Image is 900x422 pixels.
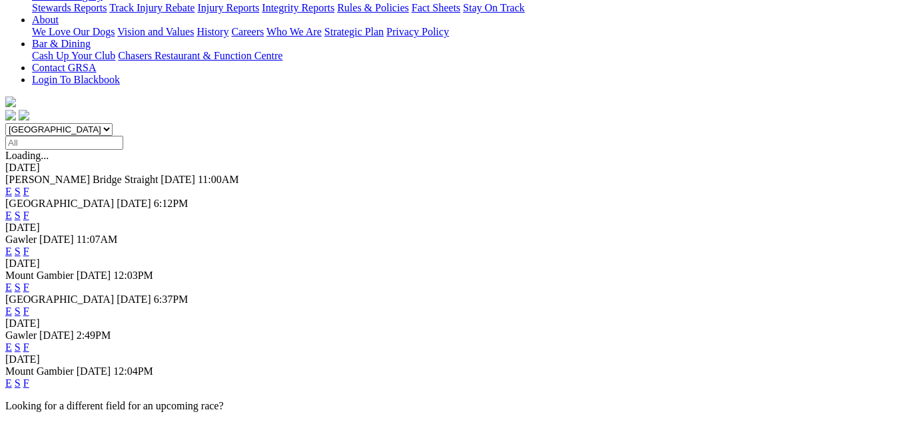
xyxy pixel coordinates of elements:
[32,2,895,14] div: Care & Integrity
[23,341,29,353] a: F
[5,353,895,365] div: [DATE]
[39,234,74,245] span: [DATE]
[5,136,123,150] input: Select date
[109,2,195,13] a: Track Injury Rebate
[198,174,239,185] span: 11:00AM
[5,282,12,293] a: E
[5,294,114,305] span: [GEOGRAPHIC_DATA]
[32,50,115,61] a: Cash Up Your Club
[266,26,322,37] a: Who We Are
[5,186,12,197] a: E
[32,2,107,13] a: Stewards Reports
[5,341,12,353] a: E
[113,365,153,377] span: 12:04PM
[5,174,158,185] span: [PERSON_NAME] Bridge Straight
[117,26,194,37] a: Vision and Values
[32,26,115,37] a: We Love Our Dogs
[32,62,96,73] a: Contact GRSA
[197,2,259,13] a: Injury Reports
[118,50,282,61] a: Chasers Restaurant & Function Centre
[5,317,895,329] div: [DATE]
[5,210,12,221] a: E
[15,246,21,257] a: S
[117,294,151,305] span: [DATE]
[5,110,16,120] img: facebook.svg
[23,377,29,389] a: F
[15,282,21,293] a: S
[15,210,21,221] a: S
[5,306,12,317] a: E
[32,26,895,38] div: About
[5,377,12,389] a: E
[5,329,37,341] span: Gawler
[23,186,29,197] a: F
[337,2,409,13] a: Rules & Policies
[15,377,21,389] a: S
[154,294,189,305] span: 6:37PM
[5,365,74,377] span: Mount Gambier
[15,341,21,353] a: S
[32,14,59,25] a: About
[23,210,29,221] a: F
[32,50,895,62] div: Bar & Dining
[32,74,120,85] a: Login To Blackbook
[5,198,114,209] span: [GEOGRAPHIC_DATA]
[5,258,895,270] div: [DATE]
[77,270,111,281] span: [DATE]
[77,234,118,245] span: 11:07AM
[324,26,384,37] a: Strategic Plan
[154,198,189,209] span: 6:12PM
[231,26,264,37] a: Careers
[77,365,111,377] span: [DATE]
[197,26,228,37] a: History
[15,186,21,197] a: S
[23,282,29,293] a: F
[412,2,460,13] a: Fact Sheets
[77,329,111,341] span: 2:49PM
[5,270,74,281] span: Mount Gambier
[5,400,895,412] p: Looking for a different field for an upcoming race?
[262,2,334,13] a: Integrity Reports
[23,306,29,317] a: F
[23,246,29,257] a: F
[161,174,195,185] span: [DATE]
[5,234,37,245] span: Gawler
[463,2,524,13] a: Stay On Track
[39,329,74,341] span: [DATE]
[5,222,895,234] div: [DATE]
[386,26,449,37] a: Privacy Policy
[113,270,153,281] span: 12:03PM
[117,198,151,209] span: [DATE]
[32,38,91,49] a: Bar & Dining
[5,150,49,161] span: Loading...
[5,162,895,174] div: [DATE]
[15,306,21,317] a: S
[5,97,16,107] img: logo-grsa-white.png
[5,246,12,257] a: E
[19,110,29,120] img: twitter.svg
